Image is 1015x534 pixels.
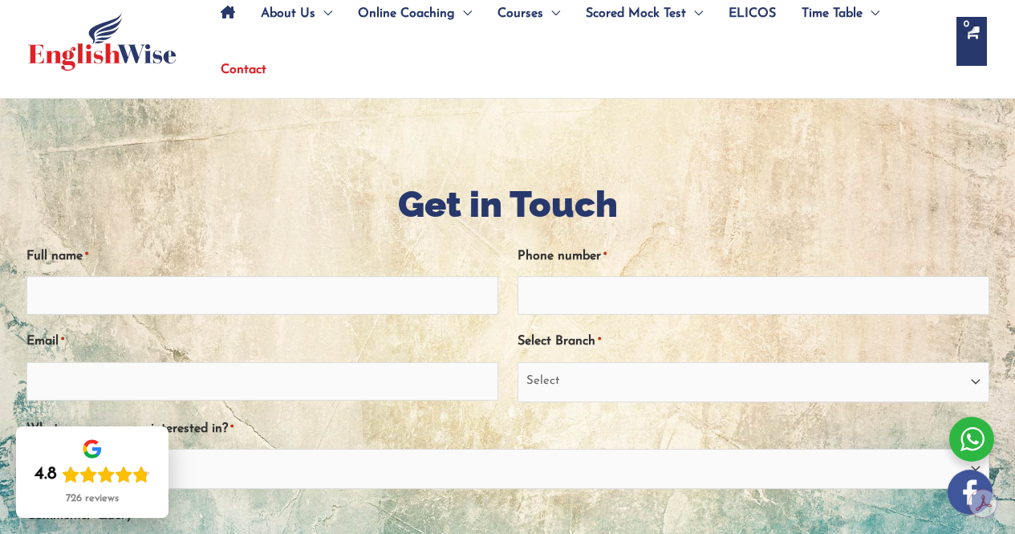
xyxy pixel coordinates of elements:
div: Rating: 4.8 out of 5 [35,463,150,486]
div: 4.8 [35,463,57,486]
label: Phone number [518,243,607,270]
div: 726 reviews [66,492,119,505]
img: cropped-ew-logo [28,13,177,71]
a: Contact [208,42,266,98]
label: What course are you interested in? [26,416,233,442]
a: View Shopping Cart, empty [956,17,987,66]
span: Contact [221,42,266,98]
img: white-facebook.png [948,470,993,515]
h1: Get in Touch [26,179,989,230]
label: Select Branch [518,328,601,355]
label: Full name [26,243,88,270]
label: Email [26,328,64,355]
